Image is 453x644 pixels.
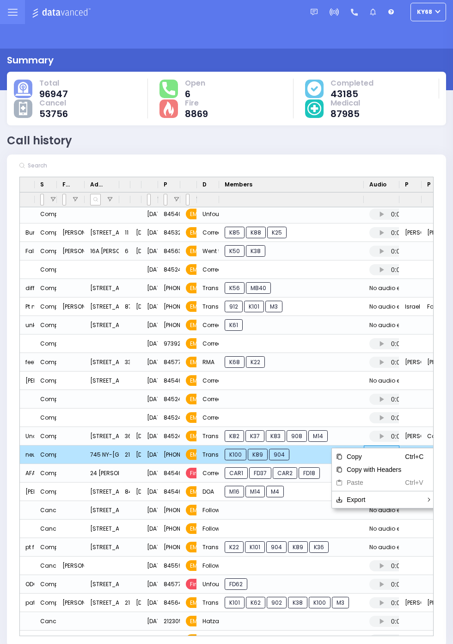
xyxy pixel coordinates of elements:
[197,446,219,464] div: Transport
[141,205,158,223] div: [DATE] 1:44:51 PM
[164,395,199,403] span: 8452483303
[197,575,219,594] div: Unfounded
[85,446,119,464] div: 745 NY-[GEOGRAPHIC_DATA] [US_STATE]
[186,227,205,238] span: EMS
[307,81,321,95] img: cause-cover.svg
[186,320,205,330] span: EMS
[39,109,68,118] span: 53756
[141,464,158,483] div: [DATE] 10:36:42 AM
[40,356,68,368] div: Complete
[85,279,119,297] div: [STREET_ADDRESS]
[40,282,68,294] div: Complete
[343,493,405,506] span: Export
[197,260,219,279] div: Corrected
[225,245,245,257] span: K50
[141,353,158,372] div: [DATE] 11:38:50 AM
[246,245,265,257] span: K38
[40,486,68,498] div: Complete
[141,334,158,353] div: [DATE] 12:10:43 PM
[197,297,219,316] div: Transport
[32,6,93,18] img: Logo
[20,538,35,557] div: pt fell
[369,319,446,331] div: No audio exists for this call.
[20,575,35,594] div: ODOR OF GAS
[287,430,307,442] span: 908
[186,505,205,515] span: EMS
[186,616,205,626] span: EMS
[343,463,405,476] span: Copy with Headers
[39,99,68,108] span: Cancel
[141,520,158,538] div: [DATE] 9:32:47 AM
[246,356,265,368] span: K22
[369,180,386,189] span: Audio
[427,180,431,189] span: Parent Last Name
[185,99,208,108] span: Fire
[164,303,212,310] span: [PHONE_NUMBER]
[85,501,119,520] div: [STREET_ADDRESS][PERSON_NAME][US_STATE]
[186,560,205,571] span: EMS
[422,353,444,372] div: [PERSON_NAME]
[40,264,68,276] div: Complete
[164,562,201,570] span: 8455909468
[147,194,151,205] input: Date & Time Filter Input
[141,612,158,631] div: [DATE] 8:26:30 AM
[197,372,219,390] div: Corrected
[197,501,219,520] div: Follow On [DOMAIN_NAME]
[307,102,321,116] img: medical-cause.svg
[422,427,444,446] div: Catalan albeno
[225,541,244,553] span: K22
[40,375,68,387] div: Complete
[85,464,119,483] div: 24 [PERSON_NAME] [PERSON_NAME] [US_STATE] 10950
[20,446,35,464] div: neume thorax
[186,412,205,423] span: EMS
[288,597,307,608] span: K38
[130,223,141,242] div: [DEMOGRAPHIC_DATA]
[141,501,158,520] div: [DATE] 9:33:02 AM
[332,597,349,608] span: M3
[197,520,219,538] div: Follow On [DOMAIN_NAME]
[197,464,219,483] div: Corrected
[20,353,35,372] div: feeling faint
[141,372,158,390] div: [DATE] 11:31:40 AM
[225,301,243,312] span: 912
[40,523,68,535] div: Canceled
[311,9,318,16] img: message.svg
[40,245,68,257] div: Complete
[331,79,373,88] span: Completed
[186,194,190,205] input: Type Filter Input
[164,321,212,329] span: [PHONE_NUMBER]
[20,223,35,242] div: Burn
[141,557,158,575] div: [DATE] 9:30:44 AM
[399,594,422,612] div: [PERSON_NAME]
[40,541,68,553] div: Complete
[197,316,219,334] div: Corrected
[197,538,219,557] div: Transport
[141,316,158,334] div: [DATE] 12:14:29 PM
[225,180,252,189] span: Members
[19,102,27,116] img: other-cause.svg
[186,523,205,534] span: EMS
[405,450,425,463] span: Ctrl+C
[186,449,205,460] span: EMS
[130,446,141,464] div: [DEMOGRAPHIC_DATA]
[40,449,68,461] div: Complete
[164,451,212,458] span: [PHONE_NUMBER]
[141,483,158,501] div: [DATE] 9:33:31 AM
[186,246,205,256] span: EMS
[343,450,405,463] span: Copy
[422,446,444,464] div: [PERSON_NAME]
[186,486,205,497] span: EMS
[186,597,205,608] span: EMS
[85,372,119,390] div: [STREET_ADDRESS][PERSON_NAME][US_STATE]
[57,297,85,316] div: [PERSON_NAME] [PERSON_NAME]
[119,242,130,260] div: 6 Year
[40,227,68,239] div: Complete
[185,89,205,99] span: 6
[85,575,119,594] div: [STREET_ADDRESS][US_STATE]
[246,282,271,294] span: MB40
[119,446,130,464] div: 21 Year
[7,132,72,149] div: Call history
[40,430,68,442] div: Complete
[410,3,446,21] button: ky68
[225,356,245,368] span: K68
